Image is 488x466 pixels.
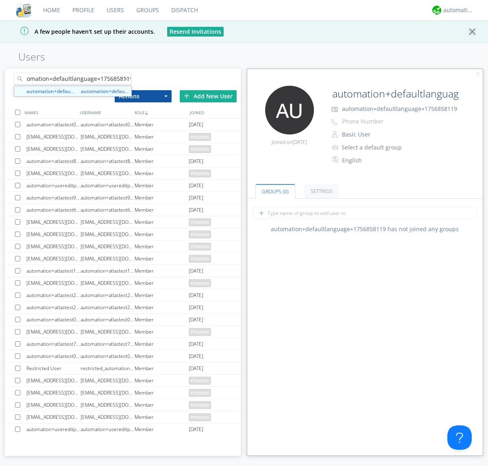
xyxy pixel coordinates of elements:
span: [DATE] [189,119,203,131]
input: Search users [14,73,132,85]
div: Member [135,301,189,313]
div: [EMAIL_ADDRESS][DOMAIN_NAME] [81,326,135,338]
div: Member [135,192,189,204]
div: automation+atlastest2842721832 [26,289,81,301]
span: pending [189,169,211,178]
div: automation+usereditprofile+1755645356 [81,423,135,435]
a: automation+atlastest2512107470automation+atlastest2512107470Member[DATE] [5,301,241,314]
a: automation+atlastest9368638137automation+atlastest9368638137Member[DATE] [5,192,241,204]
div: automation+atlastest0040255496 [81,119,135,130]
div: [EMAIL_ADDRESS][DOMAIN_NAME] [26,143,81,155]
input: Type name of group to add user to [253,207,477,219]
span: pending [189,230,211,238]
span: pending [189,413,211,421]
div: automation+atlastest8874475296 [26,155,81,167]
div: [EMAIL_ADDRESS][DOMAIN_NAME] [81,216,135,228]
span: pending [189,145,211,153]
div: automation+usereditprofile+1756857655 [81,180,135,191]
span: pending [189,279,211,287]
div: automation+atlastest0037924012 [26,350,81,362]
div: [EMAIL_ADDRESS][DOMAIN_NAME] [81,411,135,423]
a: Settings [304,184,339,198]
div: [EMAIL_ADDRESS][DOMAIN_NAME] [26,375,81,386]
a: automation+atlastest6634177999automation+atlastest6634177999Member[DATE] [5,204,241,216]
div: Member [135,326,189,338]
a: [EMAIL_ADDRESS][DOMAIN_NAME][EMAIL_ADDRESS][DOMAIN_NAME]Memberpending [5,277,241,289]
div: automation+atlastest2842721832 [81,289,135,301]
div: NAMES [22,106,77,118]
a: automation+atlastest0037924012automation+atlastest0037924012Member[DATE] [5,350,241,362]
div: [EMAIL_ADDRESS][DOMAIN_NAME] [81,241,135,252]
div: [EMAIL_ADDRESS][DOMAIN_NAME] [26,326,81,338]
div: Member [135,411,189,423]
div: Member [135,277,189,289]
span: [DATE] [189,338,203,350]
a: [EMAIL_ADDRESS][DOMAIN_NAME][EMAIL_ADDRESS][DOMAIN_NAME]Memberpending [5,228,241,241]
a: [EMAIL_ADDRESS][DOMAIN_NAME][EMAIL_ADDRESS][DOMAIN_NAME]Memberpending [5,216,241,228]
img: plus.svg [184,93,190,99]
a: automation+atlastest1123669033automation+atlastest1123669033Member[DATE] [5,265,241,277]
div: Add New User [180,90,237,102]
div: [EMAIL_ADDRESS][DOMAIN_NAME] [81,387,135,399]
div: Member [135,204,189,216]
div: [EMAIL_ADDRESS][DOMAIN_NAME] [26,167,81,179]
div: automation+atlas [443,6,474,14]
div: [EMAIL_ADDRESS][DOMAIN_NAME] [81,375,135,386]
span: automation+defaultlanguage+1756858119 [342,105,457,113]
a: [EMAIL_ADDRESS][DOMAIN_NAME][EMAIL_ADDRESS][DOMAIN_NAME]Memberpending [5,411,241,423]
img: 373638.png [265,86,314,134]
a: automation+atlastest2842721832automation+atlastest2842721832Member[DATE] [5,289,241,301]
div: Member [135,399,189,411]
div: automation+atlastest0037924012 [81,350,135,362]
div: Member [135,167,189,179]
div: automation+atlastest1123669033 [26,265,81,277]
a: [EMAIL_ADDRESS][DOMAIN_NAME][EMAIL_ADDRESS][DOMAIN_NAME]Memberpending [5,387,241,399]
a: [EMAIL_ADDRESS][DOMAIN_NAME][EMAIL_ADDRESS][DOMAIN_NAME]Memberpending [5,241,241,253]
div: [EMAIL_ADDRESS][DOMAIN_NAME] [81,228,135,240]
div: Member [135,131,189,143]
span: [DATE] [292,139,307,145]
div: Member [135,180,189,191]
div: automation+atlastest7675116415 [26,338,81,350]
div: Member [135,241,189,252]
a: automation+atlastest7675116415automation+atlastest7675116415Member[DATE] [5,338,241,350]
button: Resend Invitations [167,27,224,37]
div: automation+atlastest6634177999 [26,204,81,216]
img: d2d01cd9b4174d08988066c6d424eccd [432,6,441,15]
a: automation+atlastest0040255496automation+atlastest0040255496Member[DATE] [5,119,241,131]
strong: automation+defaultlanguage+1756858119 [81,88,181,95]
div: Member [135,314,189,325]
div: Member [135,216,189,228]
div: [EMAIL_ADDRESS][DOMAIN_NAME] [26,399,81,411]
span: [DATE] [189,192,203,204]
span: [DATE] [189,301,203,314]
img: In groups with Translation enabled, this user's messages will be automatically translated to and ... [332,155,340,165]
div: automation+atlastest8874475296 [81,155,135,167]
img: person-outline.svg [332,131,338,138]
div: [EMAIL_ADDRESS][DOMAIN_NAME] [26,131,81,143]
span: pending [189,328,211,336]
span: pending [189,218,211,226]
iframe: Toggle Customer Support [447,425,472,450]
a: [EMAIL_ADDRESS][DOMAIN_NAME][EMAIL_ADDRESS][DOMAIN_NAME]Memberpending [5,131,241,143]
img: cddb5a64eb264b2086981ab96f4c1ba7 [16,3,31,17]
div: automation+atlastest2512107470 [81,301,135,313]
input: Name [329,86,460,102]
a: Restricted Userrestricted_automationorgMember[DATE] [5,362,241,375]
div: automation+atlastest9368638137 [26,192,81,204]
img: cancel.svg [475,71,481,77]
div: [EMAIL_ADDRESS][DOMAIN_NAME] [81,399,135,411]
span: [DATE] [189,155,203,167]
div: Member [135,338,189,350]
div: Member [135,350,189,362]
div: [EMAIL_ADDRESS][DOMAIN_NAME] [26,387,81,399]
a: automation+usereditprofile+1756857655editedautomation+usereditprofile+1756857655automation+usered... [5,180,241,192]
span: Joined on [272,139,307,145]
span: pending [189,243,211,251]
a: [EMAIL_ADDRESS][DOMAIN_NAME][EMAIL_ADDRESS][DOMAIN_NAME]Memberpending [5,167,241,180]
img: phone-outline.svg [331,119,338,125]
div: Member [135,143,189,155]
div: restricted_automationorg [81,362,135,374]
div: Member [135,387,189,399]
span: pending [189,255,211,263]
